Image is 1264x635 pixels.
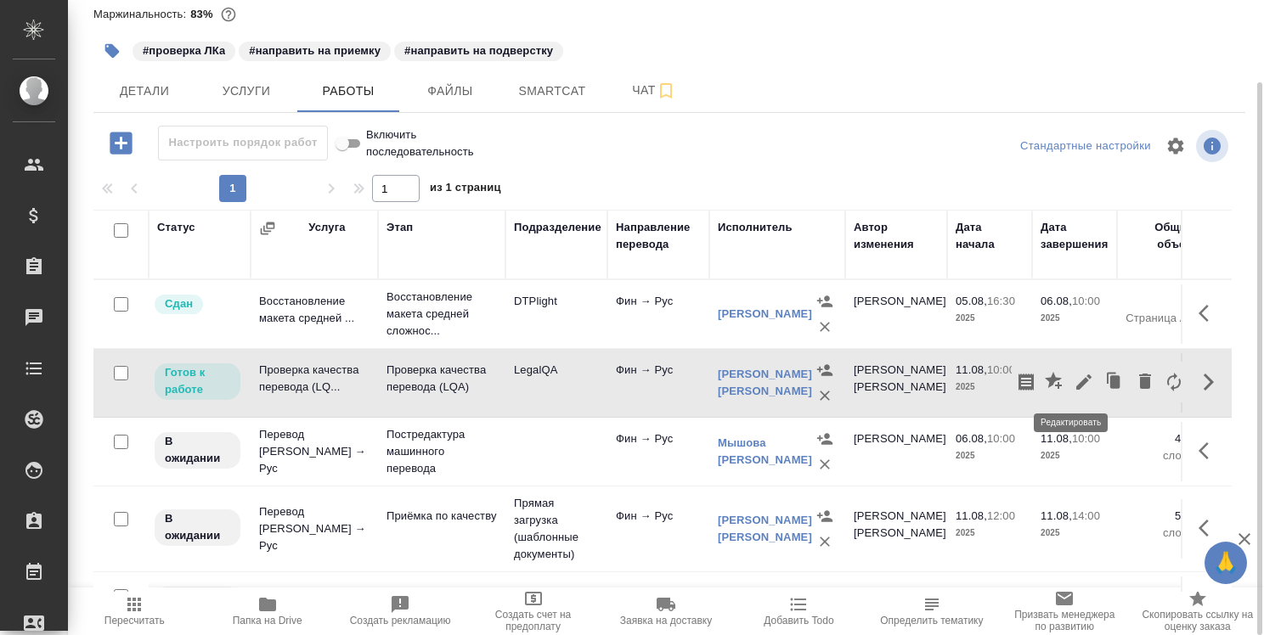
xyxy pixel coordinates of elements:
[249,42,381,59] p: #направить на приемку
[956,447,1024,464] p: 2025
[600,587,732,635] button: Заявка на доставку
[93,32,131,70] button: Добавить тэг
[607,284,709,344] td: Фин → Рус
[956,432,987,445] p: 06.08,
[812,529,838,554] button: Удалить
[718,219,793,236] div: Исполнитель
[1126,219,1193,253] div: Общий объем
[845,353,947,413] td: [PERSON_NAME] [PERSON_NAME]
[866,587,998,635] button: Определить тематику
[607,499,709,559] td: Фин → Рус
[1041,295,1072,307] p: 06.08,
[1041,432,1072,445] p: 11.08,
[1188,293,1229,334] button: Здесь прячутся важные кнопки
[812,581,838,606] button: Назначить
[153,508,242,548] div: Исполнитель назначен, приступать к работе пока рано
[718,514,812,543] a: [PERSON_NAME] [PERSON_NAME]
[1126,447,1193,464] p: слово
[956,509,987,522] p: 11.08,
[956,379,1024,396] p: 2025
[505,284,607,344] td: DTPlight
[987,432,1015,445] p: 10:00
[1041,362,1069,402] button: Добавить оценку
[505,353,607,413] td: LegalQA
[1041,219,1109,253] div: Дата завершения
[308,219,345,236] div: Услуга
[1188,362,1229,402] button: Скрыть кнопки
[1211,545,1240,581] span: 🙏
[514,219,601,236] div: Подразделение
[1160,362,1188,402] button: Заменить
[477,609,589,632] span: Создать счет на предоплату
[1041,509,1072,522] p: 11.08,
[812,503,838,529] button: Назначить
[131,42,237,57] span: проверка ЛКа
[165,433,230,467] p: В ожидании
[1155,126,1196,166] span: Настроить таблицу
[1072,295,1100,307] p: 10:00
[956,295,987,307] p: 05.08,
[1126,585,1193,602] p: 9
[1188,585,1229,626] button: Здесь прячутся важные кнопки
[1188,508,1229,548] button: Здесь прячутся важные кнопки
[104,615,165,627] span: Пересчитать
[987,509,1015,522] p: 12:00
[1041,587,1072,599] p: 11.08,
[409,81,491,102] span: Файлы
[1041,310,1109,327] p: 2025
[845,499,947,559] td: [PERSON_NAME] [PERSON_NAME]
[607,422,709,481] td: Фин → Рус
[987,363,1015,376] p: 10:00
[764,615,833,627] span: Добавить Todo
[165,295,193,312] p: Сдан
[104,81,185,102] span: Детали
[1188,430,1229,471] button: Здесь прячутся важные кнопки
[387,585,497,602] p: Подверстка
[613,80,695,101] span: Чат
[1196,130,1232,162] span: Посмотреть информацию
[430,177,501,202] span: из 1 страниц
[334,587,466,635] button: Создать рекламацию
[1098,362,1131,402] button: Клонировать
[956,525,1024,542] p: 2025
[165,364,230,398] p: Готов к работе
[1126,525,1193,542] p: слово
[350,615,451,627] span: Создать рекламацию
[956,363,987,376] p: 11.08,
[143,42,225,59] p: #проверка ЛКа
[1012,362,1041,402] button: Скопировать мини-бриф
[505,486,607,571] td: Прямая загрузка (шаблонные документы)
[387,219,413,236] div: Этап
[812,452,838,477] button: Удалить
[1072,587,1100,599] p: 15:00
[1126,430,1193,447] p: 483
[987,295,1015,307] p: 16:30
[956,219,1024,253] div: Дата начала
[998,587,1131,635] button: Призвать менеджера по развитию
[854,219,939,253] div: Автор изменения
[1131,587,1264,635] button: Скопировать ссылку на оценку заказа
[153,585,242,625] div: Исполнитель назначен, приступать к работе пока рано
[1126,310,1193,327] p: Страница А4
[165,510,230,544] p: В ожидании
[812,289,838,314] button: Назначить
[812,357,838,383] button: Назначить
[206,81,287,102] span: Услуги
[387,508,497,525] p: Приёмка по качеству
[956,310,1024,327] p: 2025
[1205,542,1247,584] button: 🙏
[1142,609,1254,632] span: Скопировать ссылку на оценку заказа
[200,587,333,635] button: Папка на Drive
[190,8,217,20] p: 83%
[93,8,190,20] p: Маржинальность:
[607,353,709,413] td: Фин → Рус
[1131,362,1160,402] button: Удалить
[153,430,242,470] div: Исполнитель назначен, приступать к работе пока рано
[718,368,812,397] a: [PERSON_NAME] [PERSON_NAME]
[251,418,378,486] td: Перевод [PERSON_NAME] → Рус
[620,615,712,627] span: Заявка на доставку
[1041,525,1109,542] p: 2025
[387,289,497,340] p: Восстановление макета средней сложнос...
[1126,293,1193,310] p: 9
[308,81,389,102] span: Работы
